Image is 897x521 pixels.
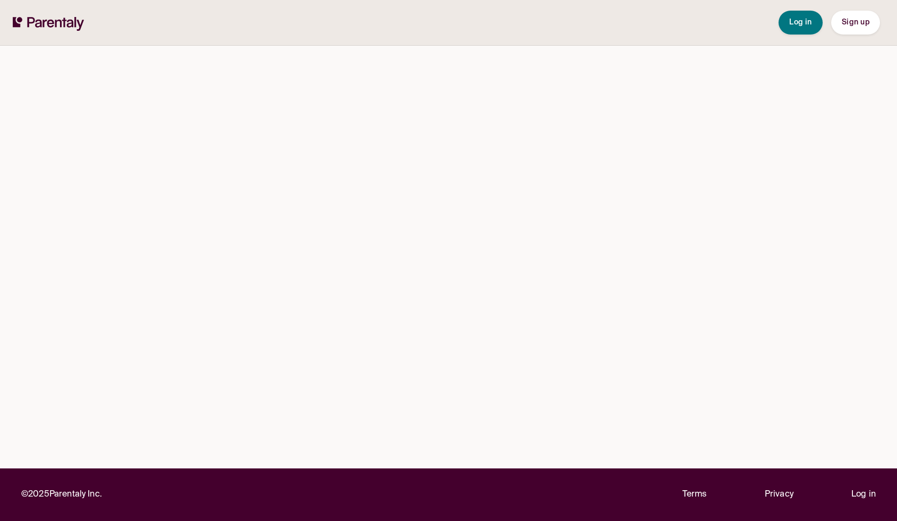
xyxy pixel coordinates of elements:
a: Log in [851,488,876,502]
span: Log in [789,19,812,26]
a: Terms [682,488,707,502]
a: Privacy [765,488,793,502]
p: © 2025 Parentaly Inc. [21,488,102,502]
button: Sign up [831,11,880,35]
span: Sign up [842,19,869,26]
button: Log in [779,11,823,35]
